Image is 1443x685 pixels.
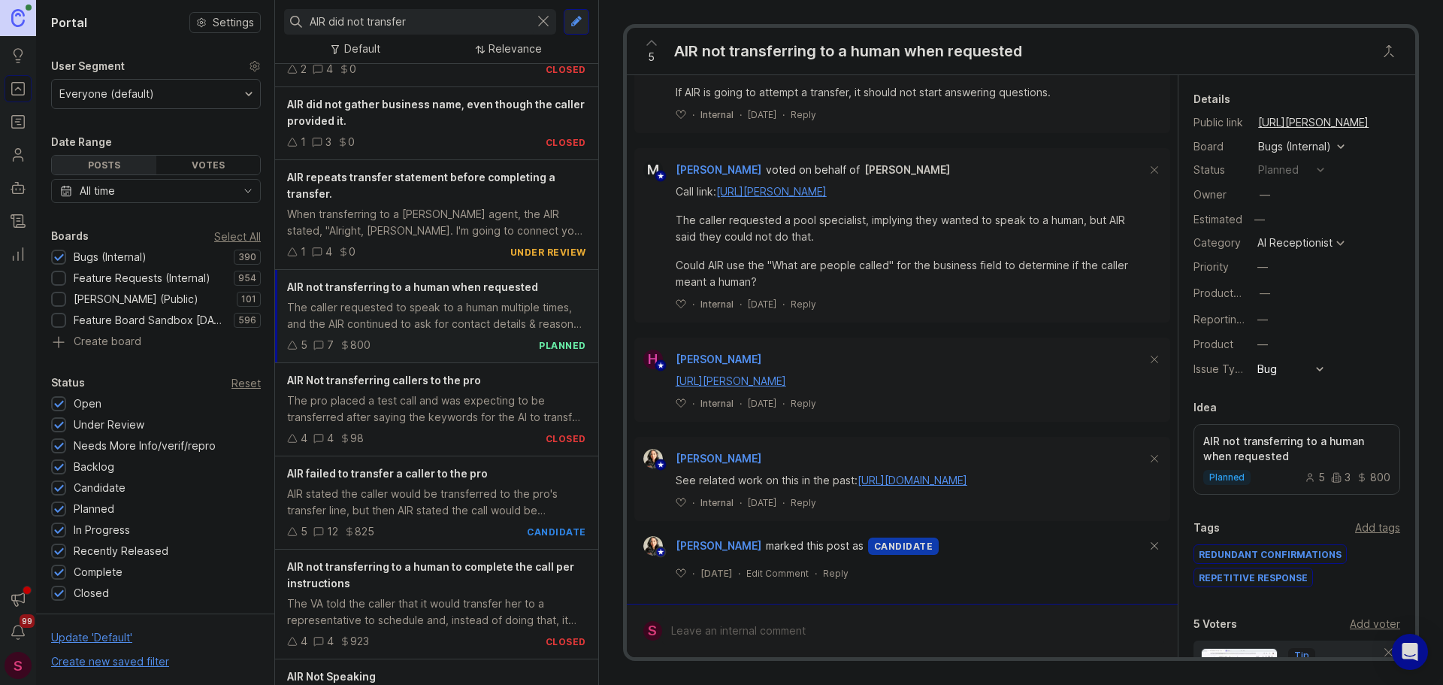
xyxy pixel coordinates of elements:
div: All time [80,183,115,199]
div: Bugs (Internal) [1258,138,1331,155]
button: Announcements [5,586,32,613]
time: [DATE] [700,568,732,579]
div: Votes [156,156,261,174]
div: Reply [791,298,816,311]
div: 4 [301,633,307,650]
div: candidate [868,538,939,555]
img: member badge [655,360,666,371]
span: [PERSON_NAME] [676,353,761,365]
div: · [782,298,785,311]
div: — [1260,186,1270,203]
div: · [815,567,817,580]
a: Ysabelle Eugenio[PERSON_NAME] [634,449,761,468]
div: Update ' Default ' [51,629,132,653]
div: Internal [700,496,734,509]
div: Bugs (Internal) [74,249,147,265]
span: AIR did not gather business name, even though the caller provided it. [287,98,585,127]
div: — [1250,210,1269,229]
div: planned [539,339,586,352]
div: · [782,397,785,410]
div: 98 [350,430,364,447]
label: Reporting Team [1193,313,1274,326]
div: Closed [74,585,109,602]
a: Reporting [5,241,32,268]
img: Ysabelle Eugenio [643,449,663,468]
div: 1 [301,134,306,150]
div: 4 [327,430,334,447]
label: Product [1193,338,1233,350]
span: AIR repeats transfer statement before completing a transfer. [287,171,555,200]
a: Create board [51,336,261,350]
div: — [1260,285,1270,302]
div: Planned [74,501,114,517]
span: AIR Not Speaking [287,670,376,683]
div: Everyone (default) [59,86,154,102]
div: 923 [350,633,369,650]
a: Changelog [5,208,32,235]
div: 0 [349,61,356,77]
p: Tip [1294,650,1309,662]
a: AIR not transferring to a human to complete the call per instructionsThe VA told the caller that ... [275,550,598,659]
a: [URL][PERSON_NAME] [676,374,786,387]
a: AIR repeats transfer statement before completing a transfer.When transferring to a [PERSON_NAME] ... [275,160,598,270]
a: Portal [5,75,32,102]
div: Under Review [74,417,144,433]
a: Settings [189,12,261,33]
div: closed [546,432,586,445]
div: · [740,496,742,509]
a: Users [5,141,32,168]
div: 3 [1331,472,1351,483]
img: member badge [655,547,666,558]
div: · [692,298,694,311]
div: Select All [214,232,261,241]
div: See related work on this in the past: [676,472,1146,489]
div: 800 [350,337,371,353]
div: Feature Requests (Internal) [74,270,210,286]
div: Candidate [74,480,126,496]
div: voted on behalf of [766,162,860,178]
div: redundant confirmations [1194,545,1346,563]
span: [PERSON_NAME] [676,538,761,554]
div: · [692,397,694,410]
div: repetitive response [1194,568,1312,586]
div: · [740,108,742,121]
div: Status [51,374,85,392]
span: [PERSON_NAME] [864,163,950,176]
span: AIR failed to transfer a caller to the pro [287,467,488,480]
div: · [692,567,694,580]
p: planned [1209,471,1245,483]
a: AIR did not gather business name, even though the caller provided it.130closed [275,87,598,160]
div: H [643,350,663,369]
span: [PERSON_NAME] [676,452,761,465]
div: Backlog [74,459,114,475]
div: The caller requested to speak to a human multiple times, and the AIR continued to ask for contact... [287,299,586,332]
div: · [782,108,785,121]
div: Add tags [1355,520,1400,536]
div: closed [546,136,586,149]
div: Public link [1193,114,1246,131]
div: 0 [348,134,355,150]
div: Reply [823,567,849,580]
div: [PERSON_NAME] (Public) [74,291,198,308]
a: [URL][PERSON_NAME] [716,185,827,198]
h1: Portal [51,14,87,32]
div: Could AIR use the "What are people called" for the business field to determine if the caller mean... [676,257,1146,290]
div: 4 [326,61,333,77]
a: Ysabelle Eugenio[PERSON_NAME] [634,536,766,556]
div: When transferring to a [PERSON_NAME] agent, the AIR stated, "Alright, [PERSON_NAME]. I'm going to... [287,206,586,239]
div: Category [1193,235,1246,251]
div: closed [546,63,586,76]
div: Posts [52,156,156,174]
a: H[PERSON_NAME] [634,350,761,369]
div: User Segment [51,57,125,75]
div: closed [546,635,586,648]
div: Call link: [676,183,1146,200]
div: Date Range [51,133,112,151]
a: Roadmaps [5,108,32,135]
a: [URL][DOMAIN_NAME] [858,474,967,486]
button: Close button [1374,36,1404,66]
div: Feature Board Sandbox [DATE] [74,312,226,329]
div: · [692,108,694,121]
div: — [1257,336,1268,353]
span: AIR Not transferring callers to the pro [287,374,481,386]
